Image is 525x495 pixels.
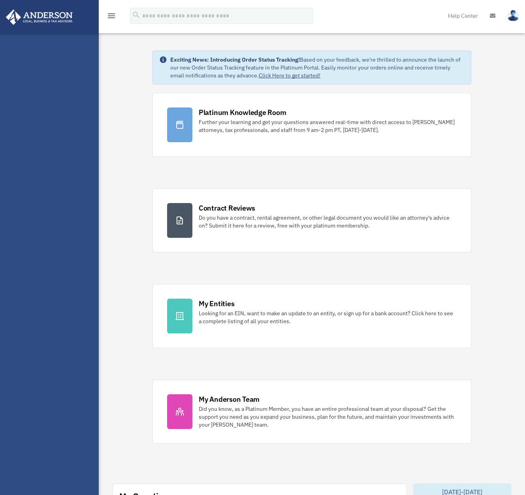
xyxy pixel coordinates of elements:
div: My Entities [199,299,234,309]
i: search [132,11,141,19]
a: Platinum Knowledge Room Further your learning and get your questions answered real-time with dire... [152,93,471,157]
i: menu [107,11,116,21]
div: Platinum Knowledge Room [199,107,286,117]
a: Click Here to get started! [259,72,320,79]
a: My Entities Looking for an EIN, want to make an update to an entity, or sign up for a bank accoun... [152,284,471,348]
div: My Anderson Team [199,394,260,404]
div: Based on your feedback, we're thrilled to announce the launch of our new Order Status Tracking fe... [170,56,465,79]
div: Further your learning and get your questions answered real-time with direct access to [PERSON_NAM... [199,118,457,134]
a: Contract Reviews Do you have a contract, rental agreement, or other legal document you would like... [152,188,471,252]
div: Looking for an EIN, want to make an update to an entity, or sign up for a bank account? Click her... [199,309,457,325]
div: Do you have a contract, rental agreement, or other legal document you would like an attorney's ad... [199,214,457,230]
a: My Anderson Team Did you know, as a Platinum Member, you have an entire professional team at your... [152,380,471,444]
a: menu [107,14,116,21]
strong: Exciting News: Introducing Order Status Tracking! [170,56,300,63]
img: User Pic [507,10,519,21]
div: Contract Reviews [199,203,255,213]
div: Did you know, as a Platinum Member, you have an entire professional team at your disposal? Get th... [199,405,457,429]
img: Anderson Advisors Platinum Portal [4,9,75,25]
